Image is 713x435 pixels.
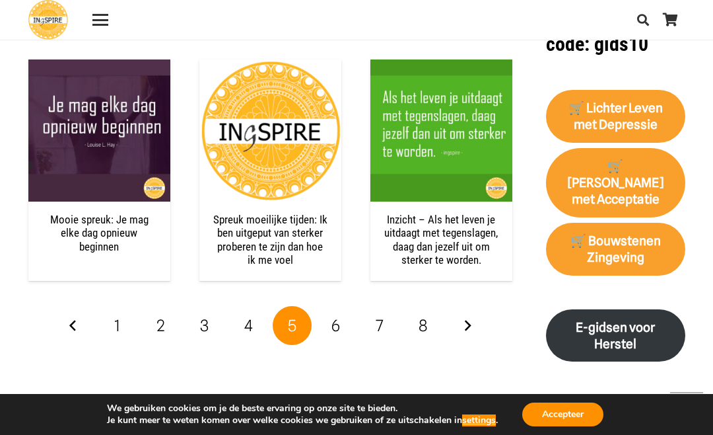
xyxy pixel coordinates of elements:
span: 3 [200,316,209,335]
a: Inzicht – Als het leven je uitdaagt met tegenslagen, daag dan jezelf uit om sterker te worden. [384,213,498,266]
a: E-gidsen voor Herstel [546,309,685,362]
span: 1 [114,316,120,335]
a: Terug naar top [670,392,703,425]
a: Pagina 3 [185,306,224,346]
a: 🛒[PERSON_NAME] met Acceptatie [546,148,685,217]
a: Pagina 6 [316,306,356,346]
p: Je kunt meer te weten komen over welke cookies we gebruiken of ze uitschakelen in . [107,415,498,426]
strong: E-gidsen voor Herstel [576,320,655,352]
a: Pagina 7 [360,306,399,346]
strong: 🛒[PERSON_NAME] met Acceptatie [568,159,663,207]
a: Pagina 4 [228,306,268,346]
a: Zoeken [630,3,656,36]
span: 2 [156,316,165,335]
a: Pagina 2 [141,306,181,346]
a: Mooie spreuk: Je mag elke dag opnieuw beginnen [50,213,149,253]
a: Inzicht – Als het leven je uitdaagt met tegenslagen, daag dan jezelf uit om sterker te worden. [370,59,512,202]
a: Pagina 8 [403,306,443,346]
a: Mooie spreuk: Je mag elke dag opnieuw beginnen [28,59,170,202]
span: 6 [331,316,340,335]
span: 7 [376,316,384,335]
strong: 🛒 Bouwstenen Zingeving [570,233,661,265]
p: We gebruiken cookies om je de beste ervaring op onze site te bieden. [107,403,498,415]
button: settings [462,415,496,426]
a: Spreuk moeilijke tijden: Ik ben uitgeput van sterker proberen te zijn dan hoe ik me voel [213,213,327,266]
button: Accepteer [522,403,603,426]
span: 4 [244,316,253,335]
span: 5 [288,316,296,335]
strong: 🛒 Lichter Leven met Depressie [568,100,663,132]
span: 8 [419,316,428,335]
a: Pagina 1 [98,306,137,346]
a: Menu [83,12,117,28]
a: 🛒 Bouwstenen Zingeving [546,223,685,276]
img: Citaat van ingspire.nl - Als het leven je uitdaagt met tegenslagen, daag jezelf dan uit om sterke... [370,59,512,202]
a: 🛒 Lichter Leven met Depressie [546,90,685,143]
span: Pagina 5 [273,306,312,346]
a: Spreuk moeilijke tijden: Ik ben uitgeput van sterker proberen te zijn dan hoe ik me voel [199,59,341,202]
